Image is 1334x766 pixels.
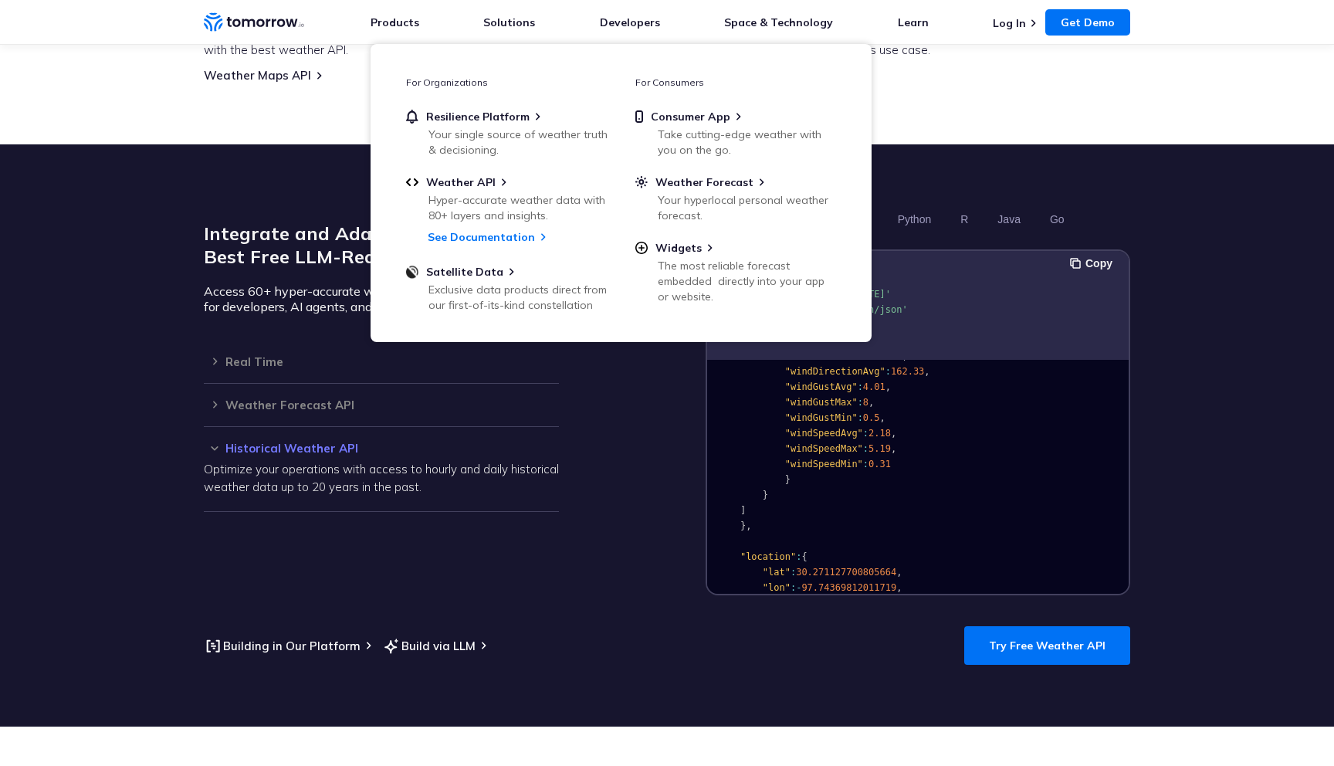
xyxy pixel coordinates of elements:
[635,175,648,189] img: sun.svg
[406,175,418,189] img: api.svg
[724,15,833,29] a: Space & Technology
[204,399,559,411] h3: Weather Forecast API
[406,265,418,279] img: satellite-data-menu.png
[785,397,858,408] span: "windGustMax"
[964,626,1130,665] a: Try Free Weather API
[868,397,874,408] span: ,
[801,582,896,593] span: 97.74369812011719
[891,428,896,439] span: ,
[863,428,868,439] span: :
[992,206,1026,232] button: Java
[635,110,643,124] img: mobile.svg
[863,397,868,408] span: 8
[204,222,559,268] h2: Integrate and Adapt with the World’s Best Free LLM-Ready Weather API
[740,551,796,562] span: "location"
[382,636,476,656] a: Build via LLM
[635,241,836,301] a: WidgetsThe most reliable forecast embedded directly into your app or website.
[891,443,896,454] span: ,
[658,127,838,158] div: Take cutting-edge weather with you on the go.
[785,351,875,361] span: "weatherCodeMin"
[204,636,361,656] a: Building in Our Platform
[863,459,868,469] span: :
[658,192,838,223] div: Your hyperlocal personal weather forecast.
[635,110,836,154] a: Consumer AppTake cutting-edge weather with you on the go.
[785,459,863,469] span: "windSpeedMin"
[204,283,559,314] p: Access 60+ hyper-accurate weather layers – now optimized for developers, AI agents, and natural l...
[406,110,607,154] a: Resilience PlatformYour single source of weather truth & decisioning.
[858,381,863,392] span: :
[600,15,660,29] a: Developers
[863,443,868,454] span: :
[426,110,530,124] span: Resilience Platform
[898,15,929,29] a: Learn
[880,412,885,423] span: ,
[428,282,608,313] div: Exclusive data products direct from our first-of-its-kind constellation
[955,206,973,232] button: R
[796,551,801,562] span: :
[880,351,902,361] span: 1000
[204,11,304,34] a: Home link
[785,381,858,392] span: "windGustAvg"
[785,412,858,423] span: "windGustMin"
[902,351,907,361] span: ,
[892,206,937,232] button: Python
[426,175,496,189] span: Weather API
[763,490,768,500] span: }
[796,582,801,593] span: -
[863,381,885,392] span: 4.01
[406,110,418,124] img: bell.svg
[635,76,836,88] h3: For Consumers
[406,175,607,220] a: Weather APIHyper-accurate weather data with 80+ layers and insights.
[785,474,791,485] span: }
[655,241,702,255] span: Widgets
[896,567,902,578] span: ,
[428,230,535,244] a: See Documentation
[868,459,891,469] span: 0.31
[204,68,311,83] a: Weather Maps API
[791,582,796,593] span: :
[483,15,535,29] a: Solutions
[746,520,751,531] span: ,
[785,443,863,454] span: "windSpeedMax"
[371,15,419,29] a: Products
[1070,255,1117,272] button: Copy
[858,397,863,408] span: :
[896,582,902,593] span: ,
[655,175,753,189] span: Weather Forecast
[635,175,836,220] a: Weather ForecastYour hyperlocal personal weather forecast.
[204,460,559,496] p: Optimize your operations with access to hourly and daily historical weather data up to 20 years i...
[801,551,807,562] span: {
[428,127,608,158] div: Your single source of weather truth & decisioning.
[651,110,730,124] span: Consumer App
[993,16,1026,30] a: Log In
[740,505,746,516] span: ]
[863,412,880,423] span: 0.5
[924,366,929,377] span: ,
[1045,9,1130,36] a: Get Demo
[868,443,891,454] span: 5.19
[874,351,879,361] span: :
[885,381,891,392] span: ,
[1045,206,1070,232] button: Go
[785,366,885,377] span: "windDirectionAvg"
[406,76,607,88] h3: For Organizations
[791,567,796,578] span: :
[740,520,746,531] span: }
[428,192,608,223] div: Hyper-accurate weather data with 80+ layers and insights.
[426,265,503,279] span: Satellite Data
[858,412,863,423] span: :
[204,442,559,454] h3: Historical Weather API
[406,265,607,310] a: Satellite DataExclusive data products direct from our first-of-its-kind constellation
[658,258,838,304] div: The most reliable forecast embedded directly into your app or website.
[885,366,891,377] span: :
[785,428,863,439] span: "windSpeedAvg"
[891,366,924,377] span: 162.33
[763,582,791,593] span: "lon"
[635,241,648,255] img: plus-circle.svg
[763,567,791,578] span: "lat"
[868,428,891,439] span: 2.18
[204,356,559,368] h3: Real Time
